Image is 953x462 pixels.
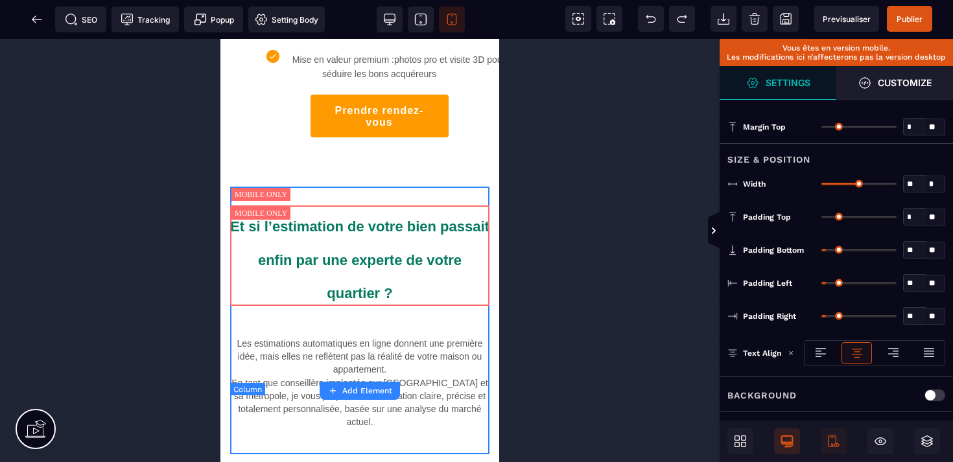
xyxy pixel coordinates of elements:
text: photos pro et visite 3D pour séduire les bons acquéreurs [72,9,287,40]
span: SEO [65,13,97,26]
span: Tracking [121,13,170,26]
div: Size & Position [720,143,953,167]
span: Setting Body [255,13,318,26]
span: Open Layers [914,428,940,454]
img: loading [788,350,794,356]
p: Background [727,387,797,403]
p: Les modifications ici n’affecterons pas la version desktop [726,52,947,62]
button: Add Element [320,382,400,400]
strong: Add Element [342,386,392,395]
span: Padding Right [743,311,796,321]
span: Mobile Only [821,428,847,454]
span: Padding Top [743,212,791,222]
strong: Settings [766,78,810,87]
span: Open Style Manager [836,66,953,100]
strong: Customize [878,78,932,87]
p: Text Align [727,347,781,360]
span: Et si l’estimation de votre bien passait enfin par une experte de votre quartier ? [10,179,269,262]
span: En tant que conseillère implantée sur [GEOGRAPHIC_DATA] et sa métropole, je vous propose une esti... [11,290,268,388]
span: Width [743,179,766,189]
span: Open Blocks [727,428,753,454]
span: Desktop Only [774,428,800,454]
span: Hide/Show Block [867,428,893,454]
span: Margin Top [743,122,786,132]
span: Padding Left [743,278,792,288]
span: Padding Bottom [743,245,804,255]
span: Screenshot [596,6,622,32]
span: View components [565,6,591,32]
span: Popup [194,13,234,26]
span: Les estimations automatiques en ligne donnent une première idée, mais elles ne reflètent pas la r... [16,290,262,336]
span: Publier [897,14,923,24]
span: Preview [814,6,879,32]
button: Prendre rendez-vous [89,55,229,99]
img: 7126ff4599d2c04edf5294bfb35faa18_tick.png [46,11,59,24]
span: Settings [720,66,836,100]
span: Previsualiser [823,14,871,24]
p: Vous êtes en version mobile. [726,43,947,52]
